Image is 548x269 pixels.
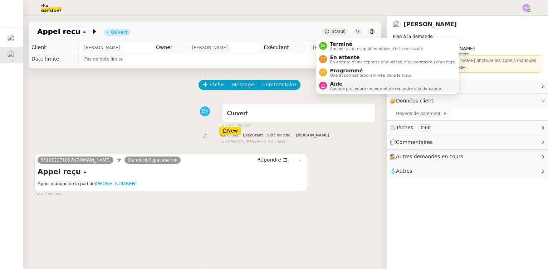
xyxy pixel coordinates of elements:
ringoverc2c-number-84e06f14122c: 33162217109 [40,158,70,163]
ringoverc2c-84e06f14122c: Call with Ringover [40,158,70,163]
span: Appel reçu - [37,28,91,35]
td: Date limite [29,53,78,65]
button: Répondre [255,156,290,164]
span: Tâches [396,125,413,130]
td: Exécutant [261,42,307,53]
span: Autres demandes en cours [396,154,463,159]
span: Aucune procédure ne permet de répondre à la demande. [330,87,442,91]
div: 🕵️Autres demandes en cours [387,150,548,164]
span: 🧴 [390,168,412,174]
td: Client [29,42,78,53]
img: users%2FnSvcPnZyQ0RA1JfSOxSfyelNlJs1%2Favatar%2Fp1050537-640x427.jpg [7,51,17,61]
div: New [219,127,241,135]
h4: Appel reçu - [38,167,304,177]
span: Message [232,81,254,89]
span: [PERSON_NAME] [192,44,228,51]
img: users%2FnSvcPnZyQ0RA1JfSOxSfyelNlJs1%2Favatar%2Fp1050537-640x427.jpg [393,20,401,28]
div: 🔐Données client [387,94,548,108]
span: Plan à la demande [393,34,433,39]
div: ⏲️Tâches 0:00 [387,121,548,135]
span: Le champ [222,133,240,137]
div: 💬Commentaires [387,135,548,149]
button: Tâche [199,80,228,90]
span: Aucune action supplémentaire n'est nécessaire. [330,47,424,51]
span: il y a 7 minutes [222,123,250,129]
td: Owner [153,42,186,53]
span: par [222,139,228,145]
button: Commentaire [258,80,300,90]
img: svg [522,4,530,12]
span: Autres [396,168,412,174]
ringoverc2c-84e06f14122c: Call with Ringover [95,181,137,186]
h5: Appel manqué de la part de [38,180,304,187]
span: Programmé [330,68,412,73]
span: a été modifié : [266,133,293,137]
span: Exécutant [243,133,263,137]
span: il y a 7 minutes [34,191,62,197]
span: 🕵️ [390,154,466,159]
span: il y a 6 minutes [258,139,285,145]
span: Tâche [209,81,224,89]
div: 🧴Autres [387,164,548,178]
a: [PERSON_NAME] [403,21,457,28]
button: Message [228,80,258,90]
a: Standard Copacabanon [124,157,181,163]
span: Une action est programmée dans le futur. [330,73,412,77]
a: [PHONE_NUMBER] [95,181,137,186]
ringover-84e06f14122c: @[DOMAIN_NAME] [40,158,111,163]
span: Aide [330,81,442,87]
span: Répondre [257,156,281,163]
div: Ouvert [111,30,127,34]
span: Ouvert [227,110,248,117]
span: Commentaires [396,139,432,145]
img: users%2FutyFSk64t3XkVZvBICD9ZGkOt3Y2%2Favatar%2F51cb3b97-3a78-460b-81db-202cf2efb2f3 [7,34,17,44]
span: [PERSON_NAME] [84,44,120,51]
span: Commentaire [262,81,296,89]
span: Terminé [330,41,424,47]
span: Données client [396,98,434,104]
span: 🔐 [390,97,436,105]
span: Pas de date limite [84,56,123,63]
span: [PERSON_NAME] [296,133,329,137]
span: En attente [330,54,456,60]
span: 💬 [390,139,436,145]
div: ⚠️ En l'absence de [PERSON_NAME] attribuer les appels manqués et les e-mails à [PERSON_NAME]. [396,57,539,71]
div: ⚙️Procédures [387,79,548,93]
span: [PERSON_NAME] [313,44,349,51]
span: Statut [332,29,345,34]
nz-tag: 0:00 [418,124,433,131]
span: Moyens de paiement [396,110,443,117]
span: En attente d'une réponse d'un client, d'un contact ou d'un tiers. [330,60,456,64]
span: ⏲️ [390,125,439,130]
small: [PERSON_NAME] [222,139,285,145]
